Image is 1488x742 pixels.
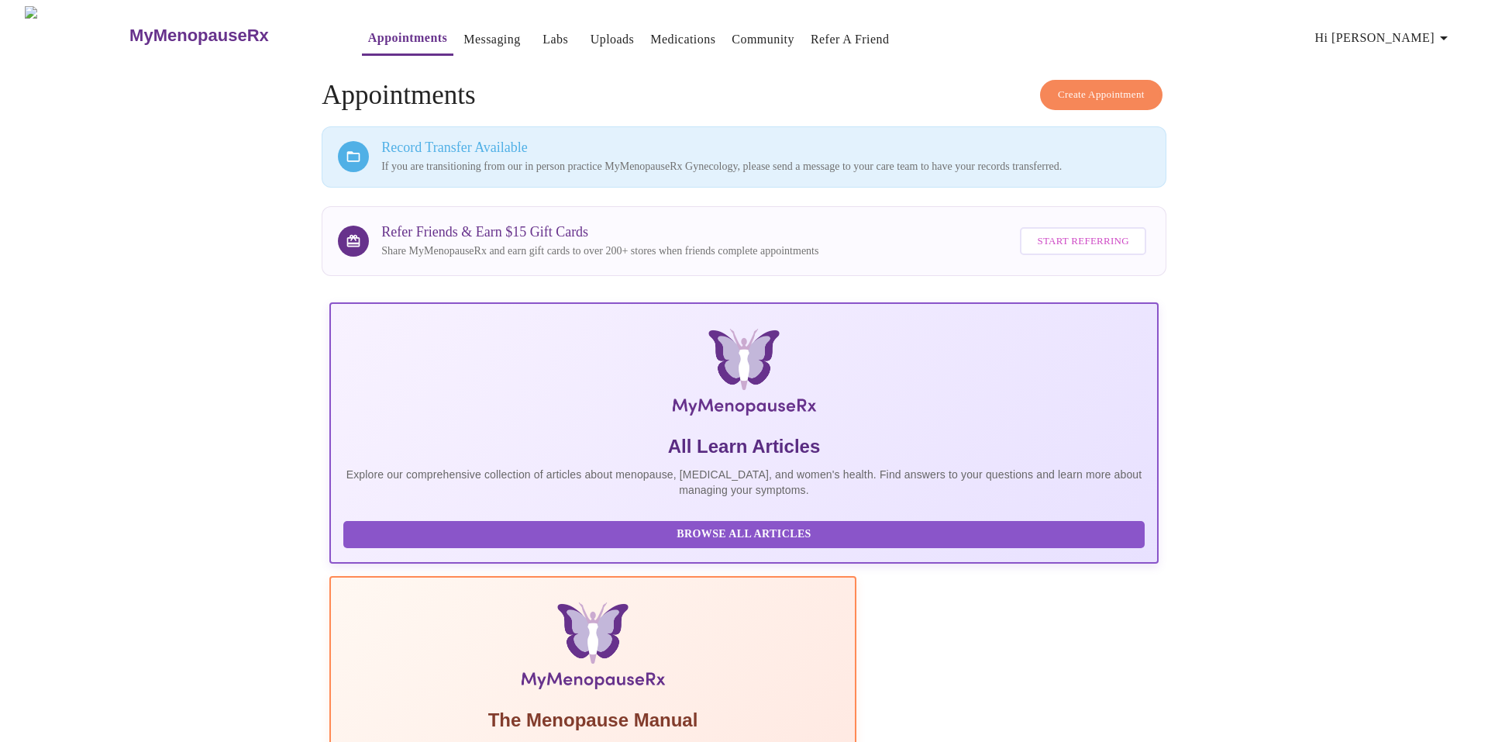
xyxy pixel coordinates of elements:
h5: The Menopause Manual [343,708,842,733]
img: MyMenopauseRx Logo [468,329,1020,422]
span: Hi [PERSON_NAME] [1315,27,1453,49]
img: MyMenopauseRx Logo [25,6,128,64]
span: Start Referring [1037,233,1128,250]
a: MyMenopauseRx [128,9,331,63]
h3: MyMenopauseRx [129,26,269,46]
a: Medications [650,29,715,50]
a: Uploads [591,29,635,50]
button: Refer a Friend [804,24,896,55]
p: Explore our comprehensive collection of articles about menopause, [MEDICAL_DATA], and women's hea... [343,467,1145,498]
img: Menopause Manual [422,602,763,695]
p: Share MyMenopauseRx and earn gift cards to over 200+ stores when friends complete appointments [381,243,818,259]
button: Messaging [457,24,526,55]
h3: Record Transfer Available [381,140,1150,156]
a: Browse All Articles [343,526,1149,540]
button: Uploads [584,24,641,55]
span: Create Appointment [1058,86,1145,104]
a: Messaging [463,29,520,50]
button: Appointments [362,22,453,56]
button: Labs [531,24,580,55]
h4: Appointments [322,80,1166,111]
a: Refer a Friend [811,29,890,50]
a: Start Referring [1016,219,1149,264]
button: Hi [PERSON_NAME] [1309,22,1459,53]
h3: Refer Friends & Earn $15 Gift Cards [381,224,818,240]
a: Labs [542,29,568,50]
h5: All Learn Articles [343,434,1145,459]
button: Create Appointment [1040,80,1162,110]
button: Community [725,24,801,55]
p: If you are transitioning from our in person practice MyMenopauseRx Gynecology, please send a mess... [381,159,1150,174]
button: Start Referring [1020,227,1145,256]
a: Appointments [368,27,447,49]
span: Browse All Articles [359,525,1129,544]
a: Community [732,29,794,50]
button: Browse All Articles [343,521,1145,548]
button: Medications [644,24,722,55]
